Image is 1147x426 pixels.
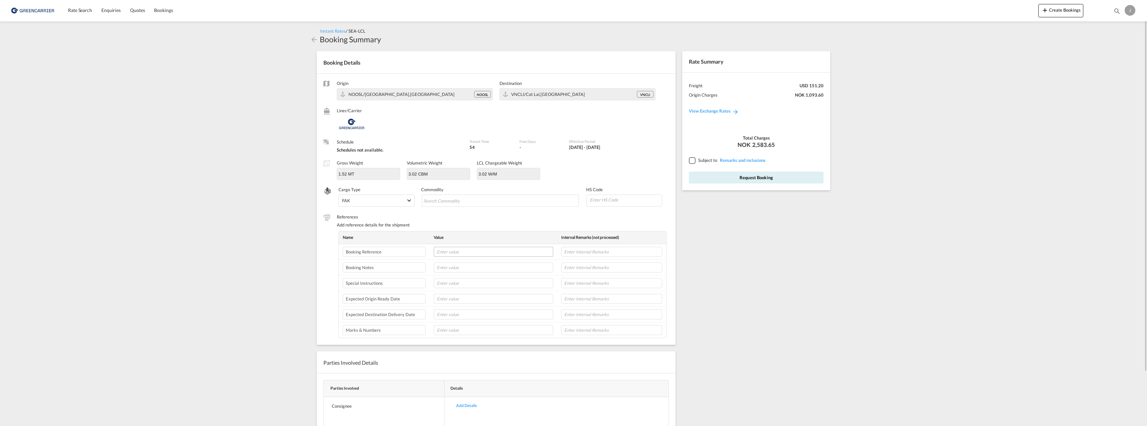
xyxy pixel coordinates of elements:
[1038,4,1083,17] button: icon-plus 400-fgCreate Bookings
[421,187,580,193] label: Commodity
[130,7,145,13] span: Quotes
[469,144,512,150] div: 54
[1113,7,1121,17] div: icon-magnify
[1125,5,1135,16] div: J
[338,195,414,207] md-select: Select Cargo type: FAK
[337,139,463,145] label: Schedule
[310,36,318,44] md-icon: icon-arrow-left
[343,262,426,272] input: Enter label
[519,144,521,150] div: -
[323,59,360,66] span: Booking Details
[337,116,366,132] img: Greencarrier Consolidators
[330,386,441,391] div: Parties Involved
[343,294,426,304] input: Enter label
[569,144,600,150] div: 01 Sep 2025 - 30 Sep 2025
[557,231,666,244] th: Internal Remarks (not processed)
[337,222,669,228] div: Add reference details for the shipment
[323,108,330,115] md-icon: /assets/icons/custom/liner-aaa8ad.svg
[451,398,482,414] div: Add Details
[407,160,442,166] label: Volumetric Weight
[343,325,426,335] input: Enter label
[342,198,350,203] div: FAK
[422,195,579,207] md-chips-wrap: Chips container with autocompletion. Enter the text area, type text to search, and then use the u...
[10,3,55,18] img: e39c37208afe11efa9cb1d7a6ea7d6f5.png
[423,196,484,206] input: Search Commodity
[586,187,662,193] label: HS Code
[1041,6,1049,14] md-icon: icon-plus 400-fg
[320,28,346,34] span: Instant Rates
[561,262,662,272] input: Enter Internal Remarks
[752,141,775,149] span: 2,583.65
[68,7,92,13] span: Rate Search
[511,92,585,97] span: VNCLI/Cat Lai,Asia Pacific
[519,139,562,144] label: Free Days
[689,135,824,141] div: Total Charges
[689,141,824,149] div: NOK
[348,92,454,97] span: NOOSL/Oslo,Europe
[682,51,830,72] div: Rate Summary
[434,325,553,335] input: Enter value
[310,34,320,45] div: icon-arrow-left
[569,139,629,144] label: Effective Period
[337,80,493,86] label: Origin
[434,278,553,288] input: Enter value
[447,386,661,391] div: Details
[469,139,512,144] label: Transit Time
[795,92,824,98] div: NOK 1,093.60
[561,309,662,319] input: Enter Internal Remarks
[499,80,656,86] label: Destination
[101,7,121,13] span: Enquiries
[800,83,824,89] div: USD 151.20
[689,83,703,89] div: Freight
[339,231,430,244] th: Name
[561,294,662,304] input: Enter Internal Remarks
[637,91,654,98] div: VNCLI
[434,309,553,319] input: Enter value
[434,262,553,272] input: Enter value
[430,231,557,244] th: Value
[718,158,766,163] span: REMARKSINCLUSIONS
[324,397,444,419] td: Consignee
[337,160,363,166] label: Gross Weight
[682,102,746,120] a: View Exchange Rates
[732,108,739,115] md-icon: icon-arrow-right
[1113,7,1121,15] md-icon: icon-magnify
[346,28,365,34] span: / SEA-LCL
[689,172,824,184] button: Request Booking
[338,187,414,193] label: Cargo Type
[337,214,669,220] label: References
[474,91,491,98] div: NOOSL
[343,309,426,319] input: Enter label
[337,108,463,114] label: Liner/Carrier
[337,147,463,153] div: Schedules not available.
[589,195,662,205] input: Enter HS Code
[561,278,662,288] input: Enter Internal Remarks
[434,294,553,304] input: Enter value
[154,7,173,13] span: Bookings
[337,116,463,132] div: Greencarrier Consolidators
[561,247,662,257] input: Enter Internal Remarks
[343,247,426,257] input: Enter label
[323,359,378,366] span: Parties Involved Details
[434,247,553,257] input: Enter value
[320,34,381,45] div: Booking Summary
[698,158,717,163] span: Subject to
[343,278,426,288] input: Enter label
[561,325,662,335] input: Enter Internal Remarks
[477,160,522,166] label: LCL Chargeable Weight
[689,92,718,98] div: Origin Charges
